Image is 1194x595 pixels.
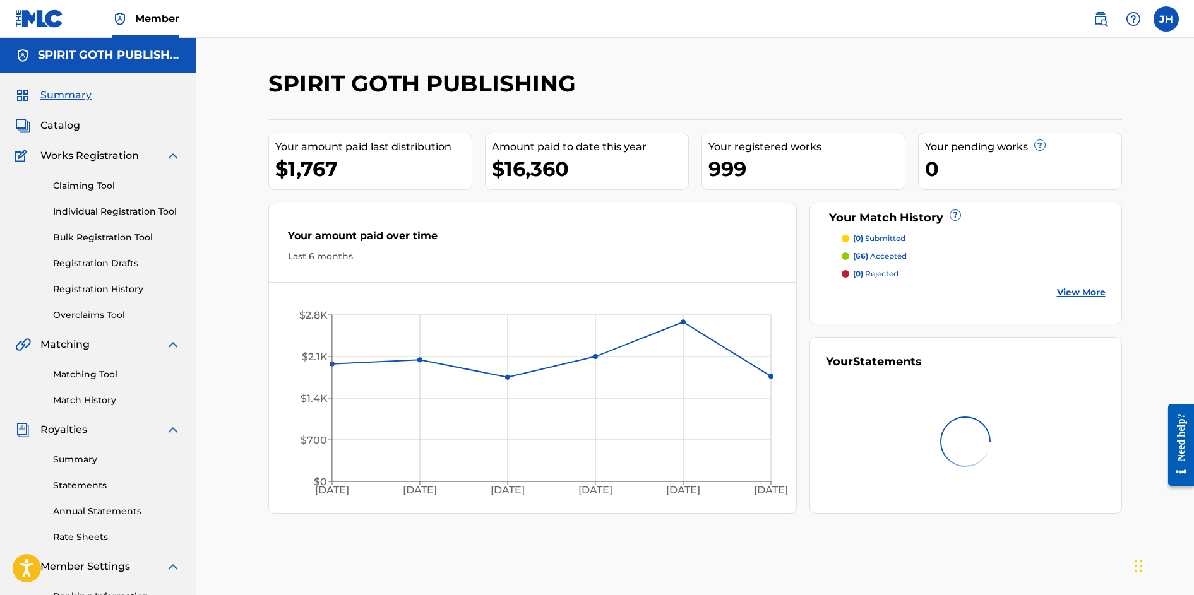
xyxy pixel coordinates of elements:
[288,228,778,250] div: Your amount paid over time
[925,155,1121,183] div: 0
[1159,394,1194,496] iframe: Resource Center
[53,309,181,322] a: Overclaims Tool
[15,148,32,163] img: Works Registration
[1121,6,1146,32] div: Help
[299,309,327,321] tspan: $2.8K
[53,394,181,407] a: Match History
[853,268,898,280] p: rejected
[15,88,30,103] img: Summary
[15,337,31,352] img: Matching
[300,392,327,404] tspan: $1.4K
[403,485,437,497] tspan: [DATE]
[53,531,181,544] a: Rate Sheets
[15,422,30,437] img: Royalties
[708,155,905,183] div: 999
[826,353,922,370] div: Your Statements
[842,250,1106,262] a: (66) accepted
[40,422,87,437] span: Royalties
[666,485,700,497] tspan: [DATE]
[301,351,327,363] tspan: $2.1K
[492,139,688,155] div: Amount paid to date this year
[53,479,181,492] a: Statements
[1135,547,1142,585] div: Drag
[853,251,868,261] span: (66)
[135,11,179,26] span: Member
[950,210,960,220] span: ?
[313,476,326,488] tspan: $0
[165,559,181,574] img: expand
[15,48,30,63] img: Accounts
[1131,534,1194,595] iframe: Chat Widget
[842,233,1106,244] a: (0) submitted
[165,422,181,437] img: expand
[275,155,472,183] div: $1,767
[925,139,1121,155] div: Your pending works
[1093,11,1108,27] img: search
[826,209,1106,227] div: Your Match History
[853,233,905,244] p: submitted
[15,118,30,133] img: Catalog
[53,283,181,296] a: Registration History
[1154,6,1179,32] div: User Menu
[300,434,326,446] tspan: $700
[40,118,80,133] span: Catalog
[268,69,582,98] h2: SPIRIT GOTH PUBLISHING
[15,88,92,103] a: SummarySummary
[40,337,90,352] span: Matching
[53,505,181,518] a: Annual Statements
[1088,6,1113,32] a: Public Search
[492,155,688,183] div: $16,360
[15,118,80,133] a: CatalogCatalog
[578,485,612,497] tspan: [DATE]
[53,368,181,381] a: Matching Tool
[853,269,863,278] span: (0)
[931,407,1001,477] img: preloader
[40,559,130,574] span: Member Settings
[15,9,64,28] img: MLC Logo
[53,257,181,270] a: Registration Drafts
[40,88,92,103] span: Summary
[1035,140,1045,150] span: ?
[53,179,181,192] a: Claiming Tool
[708,139,905,155] div: Your registered works
[853,250,907,262] p: accepted
[165,148,181,163] img: expand
[491,485,525,497] tspan: [DATE]
[853,233,863,243] span: (0)
[38,48,181,62] h5: SPIRIT GOTH PUBLISHING
[1057,286,1106,299] a: View More
[53,231,181,244] a: Bulk Registration Tool
[40,148,139,163] span: Works Registration
[754,485,788,497] tspan: [DATE]
[842,268,1106,280] a: (0) rejected
[275,139,472,155] div: Your amount paid last distribution
[112,11,128,27] img: Top Rightsholder
[288,250,778,263] div: Last 6 months
[1126,11,1141,27] img: help
[314,485,349,497] tspan: [DATE]
[53,453,181,466] a: Summary
[165,337,181,352] img: expand
[53,205,181,218] a: Individual Registration Tool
